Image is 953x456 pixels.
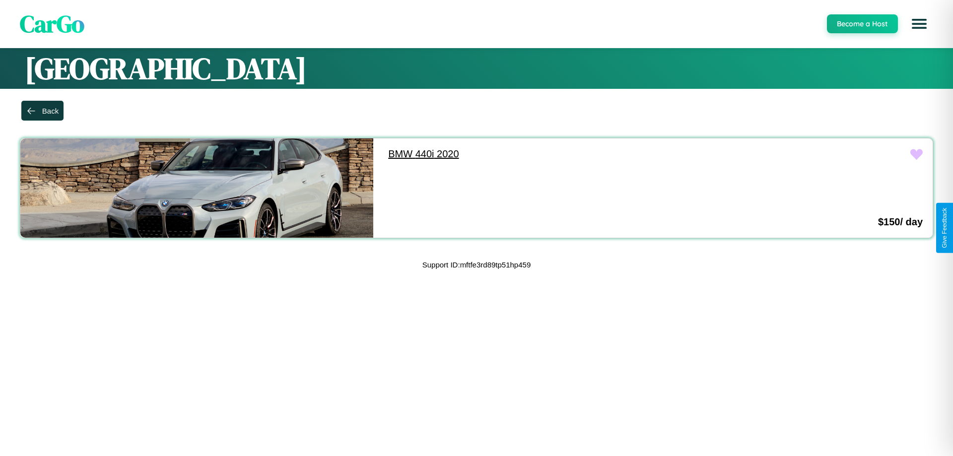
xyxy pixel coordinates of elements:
[25,48,928,89] h1: [GEOGRAPHIC_DATA]
[20,7,84,40] span: CarGo
[941,208,948,248] div: Give Feedback
[905,10,933,38] button: Open menu
[21,101,64,121] button: Back
[42,107,59,115] div: Back
[378,138,731,170] a: BMW 440i 2020
[878,216,923,228] h3: $ 150 / day
[422,258,531,271] p: Support ID: mftfe3rd89tp51hp459
[827,14,898,33] button: Become a Host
